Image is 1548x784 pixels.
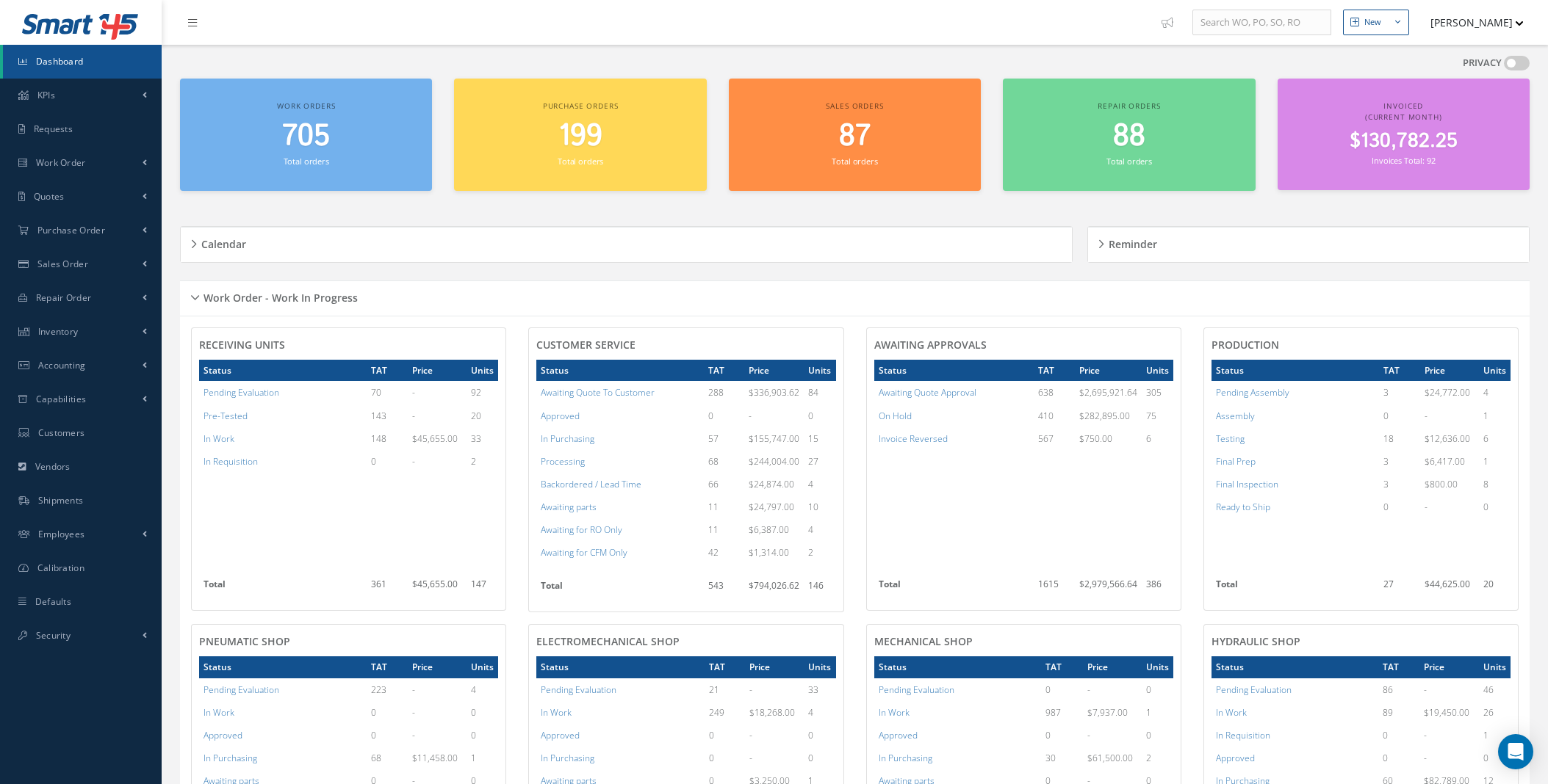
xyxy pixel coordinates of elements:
[1479,678,1511,701] td: 46
[541,752,594,764] a: In Purchasing
[199,573,367,603] th: Total
[1142,360,1173,381] th: Units
[467,450,498,473] td: 2
[367,678,408,701] td: 223
[879,706,910,719] a: In Work
[1379,450,1420,473] td: 3
[536,575,703,604] th: Total
[749,729,752,741] span: -
[804,450,835,473] td: 27
[1104,233,1157,251] h5: Reminder
[1034,427,1075,450] td: 567
[749,706,795,719] span: $18,268.00
[1420,360,1479,381] th: Price
[467,404,498,427] td: 20
[541,455,585,468] a: Processing
[199,636,498,648] h4: PNEUMATIC SHOP
[879,752,932,764] a: In Purchasing
[1425,478,1458,490] span: $800.00
[367,381,408,404] td: 70
[749,523,789,536] span: $6,387.00
[1378,678,1419,701] td: 86
[1079,578,1137,590] span: $2,979,566.64
[704,360,745,381] th: TAT
[804,404,835,427] td: 0
[804,747,835,769] td: 0
[1216,455,1256,468] a: Final Prep
[536,636,835,648] h4: ELECTROMECHANICAL SHOP
[1079,386,1137,399] span: $2,695,921.64
[1479,473,1511,496] td: 8
[1192,10,1331,36] input: Search WO, PO, SO, RO
[36,156,86,169] span: Work Order
[1087,752,1133,764] span: $61,500.00
[1142,701,1173,724] td: 1
[536,339,835,352] h4: CUSTOMER SERVICE
[804,381,835,404] td: 84
[1479,701,1511,724] td: 26
[1142,724,1173,747] td: 0
[879,683,954,696] a: Pending Evaluation
[1425,432,1470,445] span: $12,636.00
[1479,450,1511,473] td: 1
[704,404,745,427] td: 0
[1424,706,1469,719] span: $19,450.00
[1075,360,1142,381] th: Price
[467,747,498,769] td: 1
[1083,656,1142,678] th: Price
[704,541,745,564] td: 42
[367,427,408,450] td: 148
[1216,410,1255,422] a: Assembly
[284,156,329,167] small: Total orders
[749,478,794,490] span: $24,874.00
[541,729,580,741] a: Approved
[1343,10,1409,35] button: New
[704,427,745,450] td: 57
[879,729,918,741] a: Approved
[1142,678,1173,701] td: 0
[467,678,498,701] td: 4
[1372,155,1435,166] small: Invoices Total: 92
[1087,706,1128,719] span: $7,937.00
[1463,56,1502,70] label: PRIVACY
[749,386,799,399] span: $336,903.62
[541,546,627,559] a: Awaiting for CFM Only
[1216,683,1292,696] a: Pending Evaluation
[1425,578,1470,590] span: $44,625.00
[282,115,330,157] span: 705
[1479,360,1511,381] th: Units
[197,233,246,251] h5: Calendar
[1212,656,1378,678] th: Status
[704,518,745,541] td: 11
[454,79,706,191] a: Purchase orders 199 Total orders
[367,701,408,724] td: 0
[1479,427,1511,450] td: 6
[804,701,835,724] td: 4
[541,501,597,513] a: Awaiting parts
[804,496,835,518] td: 10
[749,455,799,468] span: $244,004.00
[541,386,655,399] a: Awaiting Quote To Customer
[879,386,976,399] a: Awaiting Quote Approval
[541,523,622,536] a: Awaiting for RO Only
[1425,386,1470,399] span: $24,772.00
[826,101,883,111] span: Sales orders
[1424,752,1427,764] span: -
[367,724,408,747] td: 0
[36,291,92,304] span: Repair Order
[35,460,71,473] span: Vendors
[1278,79,1530,190] a: Invoiced (Current Month) $130,782.25 Invoices Total: 92
[804,678,835,701] td: 33
[1142,747,1173,769] td: 2
[204,455,258,468] a: In Requisition
[874,656,1041,678] th: Status
[704,496,745,518] td: 11
[1142,573,1173,603] td: 386
[38,427,85,439] span: Customers
[412,729,415,741] span: -
[536,656,704,678] th: Status
[1379,360,1420,381] th: TAT
[874,339,1173,352] h4: AWAITING APPROVALS
[367,360,408,381] th: TAT
[839,115,871,157] span: 87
